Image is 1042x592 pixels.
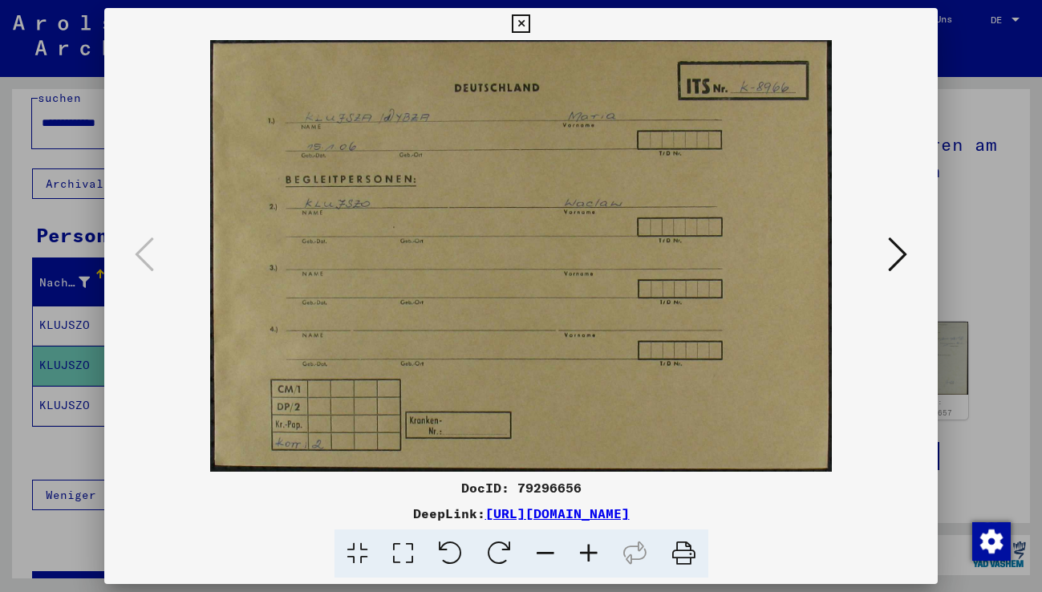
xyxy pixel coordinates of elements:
div: Zustimmung ändern [971,521,1010,560]
div: DeepLink: [104,504,938,523]
div: DocID: 79296656 [104,478,938,497]
a: [URL][DOMAIN_NAME] [485,505,630,521]
img: 001.jpg [159,40,883,472]
img: Zustimmung ändern [972,522,1011,561]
